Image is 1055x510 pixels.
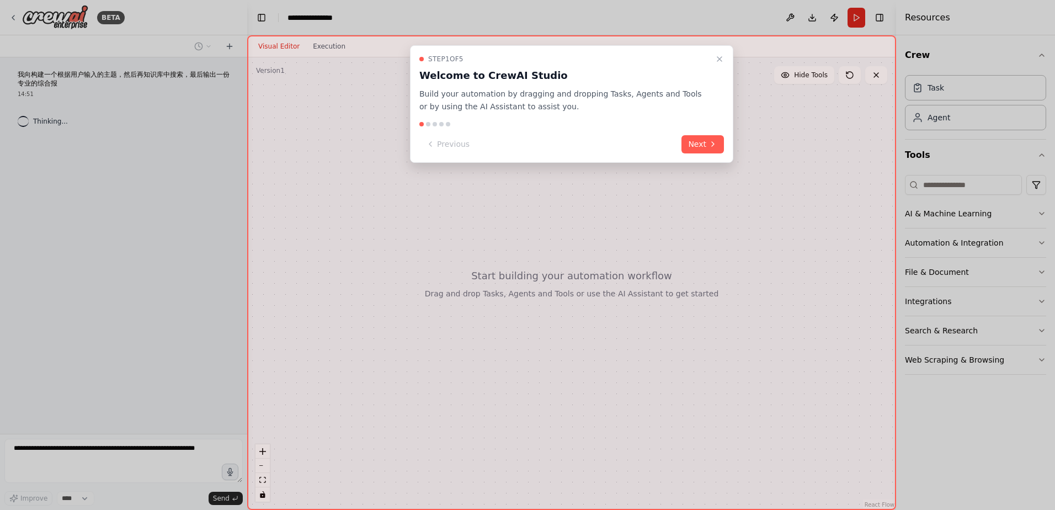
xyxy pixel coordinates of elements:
[713,52,726,66] button: Close walkthrough
[419,88,711,113] p: Build your automation by dragging and dropping Tasks, Agents and Tools or by using the AI Assista...
[681,135,724,153] button: Next
[419,135,476,153] button: Previous
[428,55,463,63] span: Step 1 of 5
[254,10,269,25] button: Hide left sidebar
[419,68,711,83] h3: Welcome to CrewAI Studio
